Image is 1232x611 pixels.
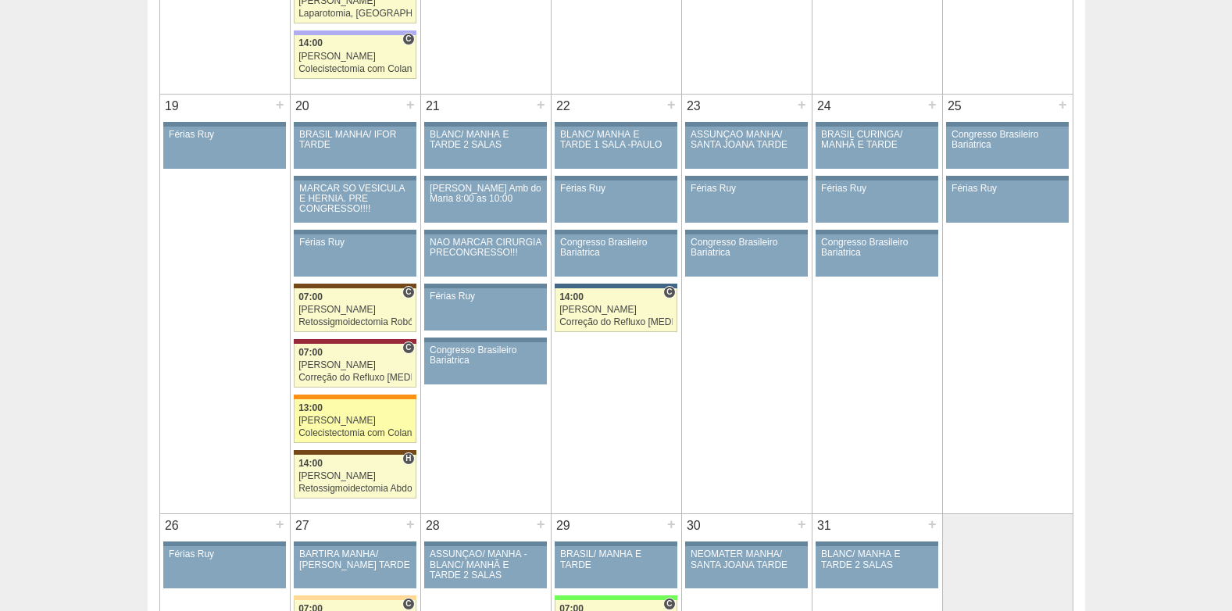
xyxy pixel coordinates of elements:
[169,549,280,559] div: Férias Ruy
[560,549,672,570] div: BRASIL/ MANHÃ E TARDE
[816,180,937,223] a: Férias Ruy
[555,230,677,234] div: Key: Aviso
[816,176,937,180] div: Key: Aviso
[816,234,937,277] a: Congresso Brasileiro Bariatrica
[160,95,184,118] div: 19
[559,305,673,315] div: [PERSON_NAME]
[294,541,416,546] div: Key: Aviso
[298,416,412,426] div: [PERSON_NAME]
[294,127,416,169] a: BRASIL MANHÃ/ IFOR TARDE
[685,541,807,546] div: Key: Aviso
[298,373,412,383] div: Correção do Refluxo [MEDICAL_DATA] esofágico Robótico
[424,122,546,127] div: Key: Aviso
[430,238,541,258] div: NAO MARCAR CIRURGIA PRECONGRESSO!!!
[402,33,414,45] span: Consultório
[294,122,416,127] div: Key: Aviso
[298,402,323,413] span: 13:00
[402,598,414,610] span: Consultório
[424,230,546,234] div: Key: Aviso
[555,234,677,277] a: Congresso Brasileiro Bariatrica
[816,230,937,234] div: Key: Aviso
[430,291,541,302] div: Férias Ruy
[685,234,807,277] a: Congresso Brasileiro Bariatrica
[926,514,939,534] div: +
[294,176,416,180] div: Key: Aviso
[816,127,937,169] a: BRASIL CURINGA/ MANHÃ E TARDE
[691,238,802,258] div: Congresso Brasileiro Bariatrica
[821,238,933,258] div: Congresso Brasileiro Bariatrica
[816,546,937,588] a: BLANC/ MANHÃ E TARDE 2 SALAS
[294,546,416,588] a: BARTIRA MANHÃ/ [PERSON_NAME] TARDE
[812,514,837,538] div: 31
[298,317,412,327] div: Retossigmoidectomia Robótica
[560,238,672,258] div: Congresso Brasileiro Bariatrica
[559,317,673,327] div: Correção do Refluxo [MEDICAL_DATA] esofágico Robótico
[299,130,411,150] div: BRASIL MANHÃ/ IFOR TARDE
[926,95,939,115] div: +
[555,541,677,546] div: Key: Aviso
[821,549,933,570] div: BLANC/ MANHÃ E TARDE 2 SALAS
[273,95,287,115] div: +
[298,38,323,48] span: 14:00
[163,546,285,588] a: Férias Ruy
[816,122,937,127] div: Key: Aviso
[424,338,546,342] div: Key: Aviso
[421,514,445,538] div: 28
[273,514,287,534] div: +
[424,541,546,546] div: Key: Aviso
[560,130,672,150] div: BLANC/ MANHÃ E TARDE 1 SALA -PAULO
[404,514,417,534] div: +
[298,9,412,19] div: Laparotomia, [GEOGRAPHIC_DATA], Drenagem, Bridas VL
[294,595,416,600] div: Key: Bartira
[294,35,416,79] a: C 14:00 [PERSON_NAME] Colecistectomia com Colangiografia VL
[299,549,411,570] div: BARTIRA MANHÃ/ [PERSON_NAME] TARDE
[298,458,323,469] span: 14:00
[534,95,548,115] div: +
[685,122,807,127] div: Key: Aviso
[424,127,546,169] a: BLANC/ MANHÃ E TARDE 2 SALAS
[291,514,315,538] div: 27
[294,339,416,344] div: Key: Sírio Libanês
[298,428,412,438] div: Colecistectomia com Colangiografia VL
[299,184,411,215] div: MARCAR SÓ VESICULA E HERNIA. PRE CONGRESSO!!!!
[555,288,677,332] a: C 14:00 [PERSON_NAME] Correção do Refluxo [MEDICAL_DATA] esofágico Robótico
[555,284,677,288] div: Key: São Luiz - Jabaquara
[298,360,412,370] div: [PERSON_NAME]
[298,484,412,494] div: Retossigmoidectomia Abdominal VL
[424,342,546,384] a: Congresso Brasileiro Bariatrica
[402,341,414,354] span: Consultório
[555,122,677,127] div: Key: Aviso
[795,514,809,534] div: +
[555,595,677,600] div: Key: Brasil
[555,546,677,588] a: BRASIL/ MANHÃ E TARDE
[298,347,323,358] span: 07:00
[946,122,1068,127] div: Key: Aviso
[163,541,285,546] div: Key: Aviso
[555,180,677,223] a: Férias Ruy
[691,549,802,570] div: NEOMATER MANHÃ/ SANTA JOANA TARDE
[812,95,837,118] div: 24
[160,514,184,538] div: 26
[291,95,315,118] div: 20
[816,541,937,546] div: Key: Aviso
[169,130,280,140] div: Férias Ruy
[421,95,445,118] div: 21
[424,284,546,288] div: Key: Aviso
[294,234,416,277] a: Férias Ruy
[691,130,802,150] div: ASSUNÇÃO MANHÃ/ SANTA JOANA TARDE
[163,122,285,127] div: Key: Aviso
[298,471,412,481] div: [PERSON_NAME]
[685,230,807,234] div: Key: Aviso
[298,291,323,302] span: 07:00
[685,127,807,169] a: ASSUNÇÃO MANHÃ/ SANTA JOANA TARDE
[402,452,414,465] span: Hospital
[430,345,541,366] div: Congresso Brasileiro Bariatrica
[943,95,967,118] div: 25
[402,286,414,298] span: Consultório
[555,127,677,169] a: BLANC/ MANHÃ E TARDE 1 SALA -PAULO
[430,549,541,581] div: ASSUNÇÃO/ MANHÃ -BLANC/ MANHÃ E TARDE 2 SALAS
[952,130,1063,150] div: Congresso Brasileiro Bariatrica
[821,184,933,194] div: Férias Ruy
[294,180,416,223] a: MARCAR SÓ VESICULA E HERNIA. PRE CONGRESSO!!!!
[294,230,416,234] div: Key: Aviso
